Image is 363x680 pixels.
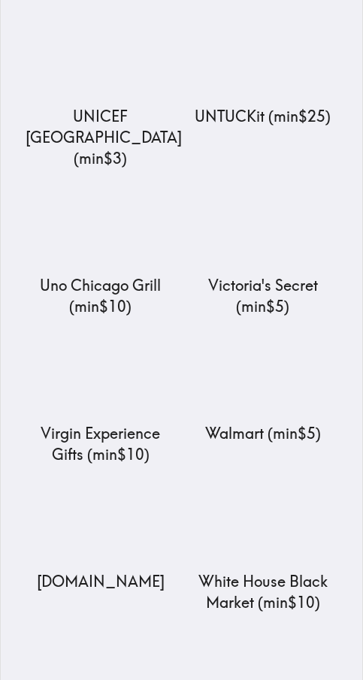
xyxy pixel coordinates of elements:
[188,106,338,127] p: UNTUCKit ( min $25 )
[26,477,176,592] a: Water.org[DOMAIN_NAME]
[26,571,176,592] p: [DOMAIN_NAME]
[188,571,338,613] p: White House Black Market ( min $10 )
[188,329,338,444] a: WalmartWalmart (min$5)
[188,477,338,613] a: White House Black MarketWhite House Black Market (min$10)
[26,181,176,317] a: Uno Chicago GrillUno Chicago Grill (min$10)
[188,12,338,127] a: UNTUCKitUNTUCKit (min$25)
[26,12,176,169] a: UNICEF USAUNICEF [GEOGRAPHIC_DATA] (min$3)
[26,106,176,169] p: UNICEF [GEOGRAPHIC_DATA] ( min $3 )
[188,423,338,444] p: Walmart ( min $5 )
[188,181,338,317] a: Victoria's SecretVictoria's Secret (min$5)
[26,275,176,317] p: Uno Chicago Grill ( min $10 )
[26,329,176,465] a: Virgin Experience GiftsVirgin Experience Gifts (min$10)
[188,275,338,317] p: Victoria's Secret ( min $5 )
[26,423,176,465] p: Virgin Experience Gifts ( min $10 )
